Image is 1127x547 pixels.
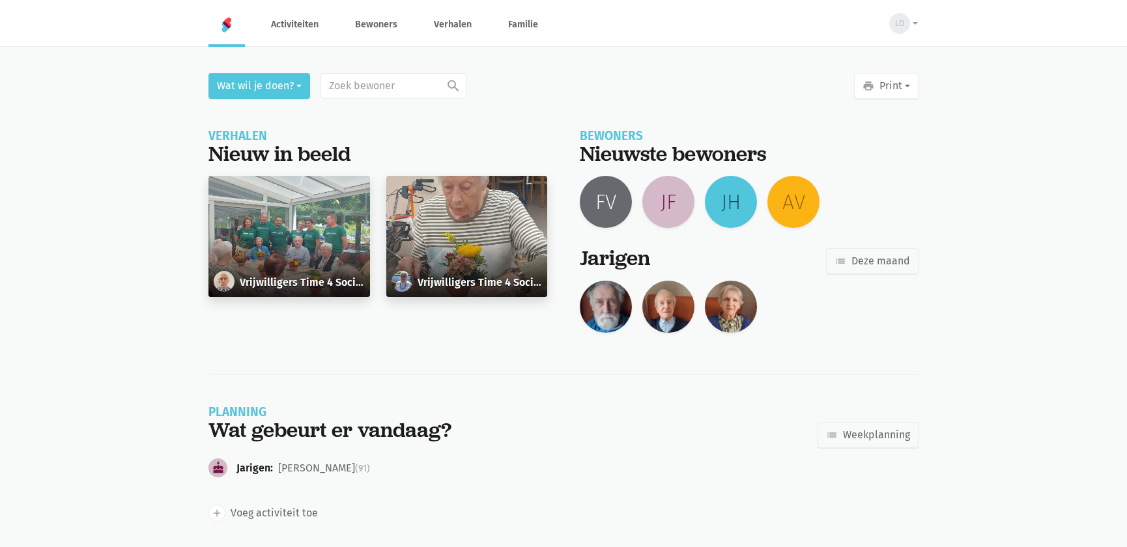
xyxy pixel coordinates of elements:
h6: Vrijwilligers Time 4 Society Firma CBRE: bloemstuk maken, naar de markt Asse gaan,... [418,277,543,288]
input: Zoek bewoner [321,73,466,99]
img: Yvonne [705,281,757,333]
a: Familie [498,3,549,46]
img: Liliane Van Biesen [392,271,412,292]
span: (91) [355,463,370,474]
a: Verhalen [423,3,482,46]
img: René [642,281,694,333]
a: Bewoners [345,3,408,46]
span: JF [661,186,676,219]
span: LD [895,17,904,30]
div: Bewoners [580,130,919,142]
div: Jarigen: [236,462,273,474]
a: Activiteiten [261,3,329,46]
span: AV [782,186,805,219]
i: print [863,80,874,92]
i: cake [212,461,225,474]
span: FV [595,186,616,219]
img: Jacques [580,281,632,333]
a: [PERSON_NAME](91) [278,462,370,474]
div: Nieuwste bewoners [580,142,919,166]
a: AV [767,176,820,228]
a: De Maeseneer Hendrik Vrijwilligers Time 4 Society Firma CBRE: bloemstuk maken, naar de markt Asse... [208,176,370,297]
a: Weekplanning [818,422,919,448]
a: JF [642,176,694,228]
i: list [835,255,846,267]
a: add Voeg activiteit toe [208,505,318,522]
img: Home [219,17,235,33]
i: list [826,429,838,441]
h6: Vrijwilligers Time 4 Society Firma CBRE: bloemstuk maken, naar de markt Asse gaan,... [240,277,365,288]
button: Print [854,73,919,99]
div: Nieuw in beeld [208,142,547,166]
div: Wat gebeurt er vandaag? [208,418,451,442]
div: Jarigen [580,246,650,270]
i: add [211,507,223,519]
span: JH [721,186,741,219]
button: LD [881,8,919,38]
img: De Maeseneer Hendrik [214,271,235,292]
a: Liliane Van Biesen Vrijwilligers Time 4 Society Firma CBRE: bloemstuk maken, naar de markt Asse g... [386,176,548,297]
button: Wat wil je doen? [208,73,310,99]
a: FV [580,176,632,228]
a: Deze maand [826,248,919,274]
div: Planning [208,406,451,418]
a: JH [705,176,757,228]
div: Verhalen [208,130,547,142]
